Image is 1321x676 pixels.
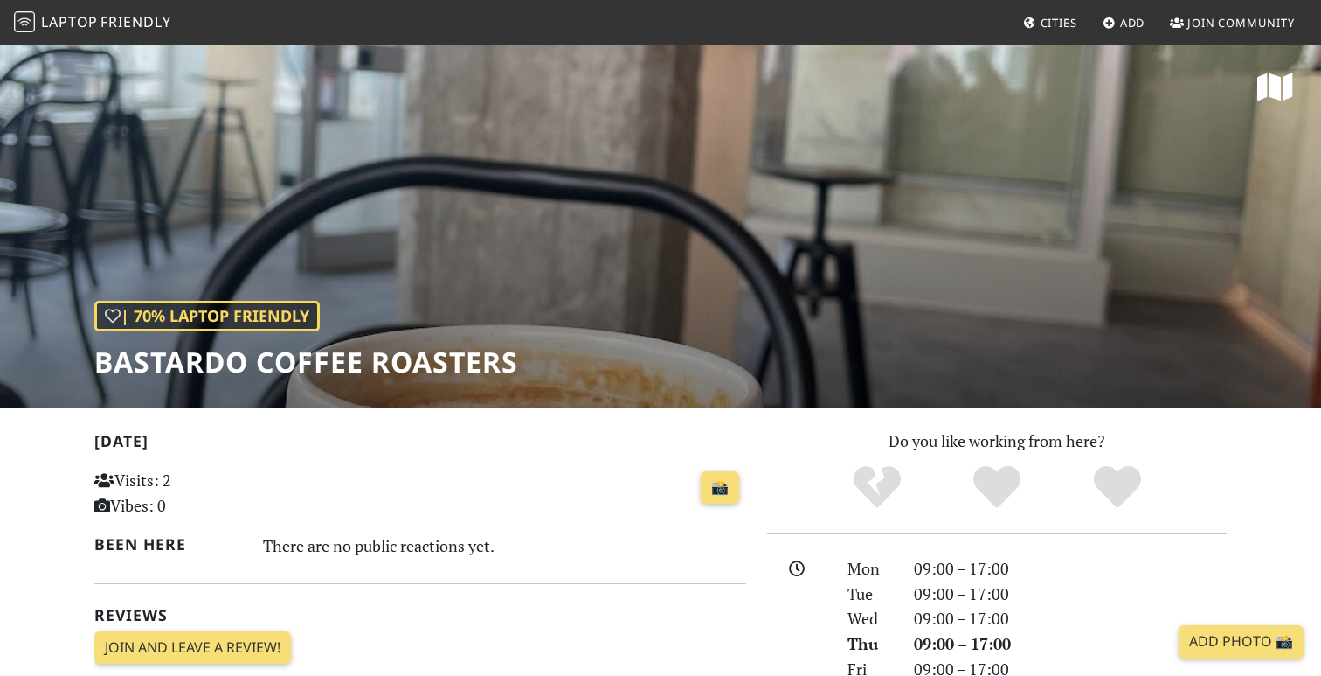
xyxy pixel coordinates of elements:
a: Cities [1016,7,1084,38]
div: | 70% Laptop Friendly [94,301,320,331]
span: Add [1120,15,1145,31]
div: 09:00 – 17:00 [903,556,1237,582]
div: Mon [837,556,903,582]
h2: [DATE] [94,432,746,457]
span: Cities [1041,15,1077,31]
a: Add [1096,7,1152,38]
a: Join Community [1163,7,1302,38]
div: 09:00 – 17:00 [903,606,1237,631]
h1: Bastardo Coffee Roasters [94,345,518,379]
p: Do you like working from here? [767,429,1227,454]
a: LaptopFriendly LaptopFriendly [14,8,171,38]
a: Join and leave a review! [94,631,291,665]
div: 09:00 – 17:00 [903,582,1237,607]
div: 09:00 – 17:00 [903,631,1237,657]
a: 📸 [701,471,739,505]
p: Visits: 2 Vibes: 0 [94,468,298,519]
div: Tue [837,582,903,607]
div: Yes [937,463,1057,512]
h2: Been here [94,535,242,554]
div: Wed [837,606,903,631]
img: LaptopFriendly [14,11,35,32]
a: Add Photo 📸 [1179,625,1304,659]
span: Laptop [41,12,98,31]
span: Friendly [100,12,170,31]
h2: Reviews [94,606,746,624]
div: Definitely! [1057,463,1178,512]
div: Thu [837,631,903,657]
div: There are no public reactions yet. [263,532,747,560]
span: Join Community [1187,15,1295,31]
div: No [817,463,937,512]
